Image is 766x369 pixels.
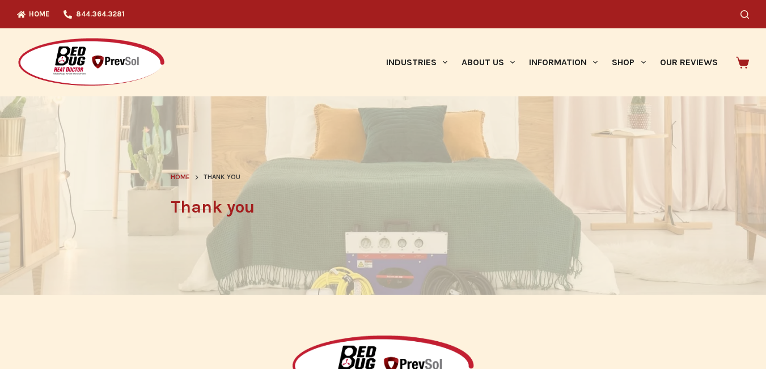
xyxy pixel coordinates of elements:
button: Search [740,10,749,19]
a: Shop [605,28,653,96]
img: Prevsol/Bed Bug Heat Doctor [17,37,166,88]
span: Thank you [204,172,240,183]
a: About Us [454,28,522,96]
span: Home [171,173,190,181]
a: Industries [379,28,454,96]
a: Information [522,28,605,96]
a: Our Reviews [653,28,725,96]
a: Home [171,172,190,183]
h1: Thank you [171,194,596,220]
nav: Primary [379,28,725,96]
